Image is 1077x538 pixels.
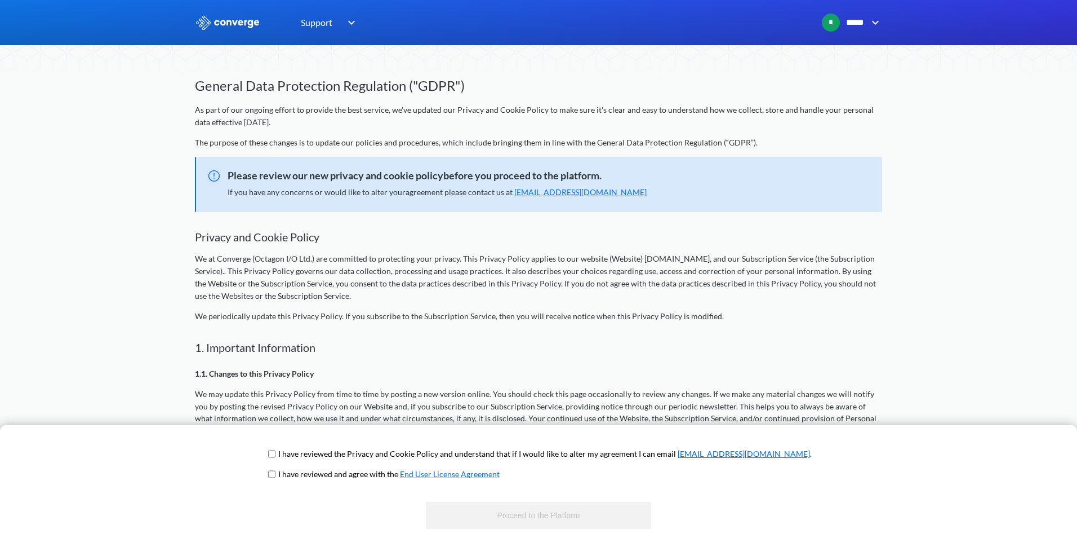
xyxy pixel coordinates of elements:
span: If you have any concerns or would like to alter your agreement please contact us at [228,187,647,197]
span: Please review our new privacy and cookie policybefore you proceed to the platform. [196,168,871,184]
a: [EMAIL_ADDRESS][DOMAIN_NAME] [514,187,647,197]
p: We at Converge (Octagon I/O Ltd.) are committed to protecting your privacy. This Privacy Policy a... [195,253,882,302]
p: We may update this Privacy Policy from time to time by posting a new version online. You should c... [195,388,882,438]
p: 1.1. Changes to this Privacy Policy [195,368,882,380]
p: As part of our ongoing effort to provide the best service, we've updated our Privacy and Cookie P... [195,104,882,129]
p: We periodically update this Privacy Policy. If you subscribe to the Subscription Service, then yo... [195,310,882,323]
img: logo_ewhite.svg [195,15,260,30]
img: downArrow.svg [340,16,358,29]
a: End User License Agreement [400,469,500,479]
span: Support [301,15,332,29]
h2: Privacy and Cookie Policy [195,230,882,244]
p: I have reviewed and agree with the [278,468,500,480]
p: The purpose of these changes is to update our policies and procedures, which include bringing the... [195,136,882,149]
button: Proceed to the Platform [426,502,651,529]
h2: 1. Important Information [195,341,882,354]
a: [EMAIL_ADDRESS][DOMAIN_NAME] [678,449,810,458]
p: I have reviewed the Privacy and Cookie Policy and understand that if I would like to alter my agr... [278,448,812,460]
img: downArrow.svg [864,16,882,29]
